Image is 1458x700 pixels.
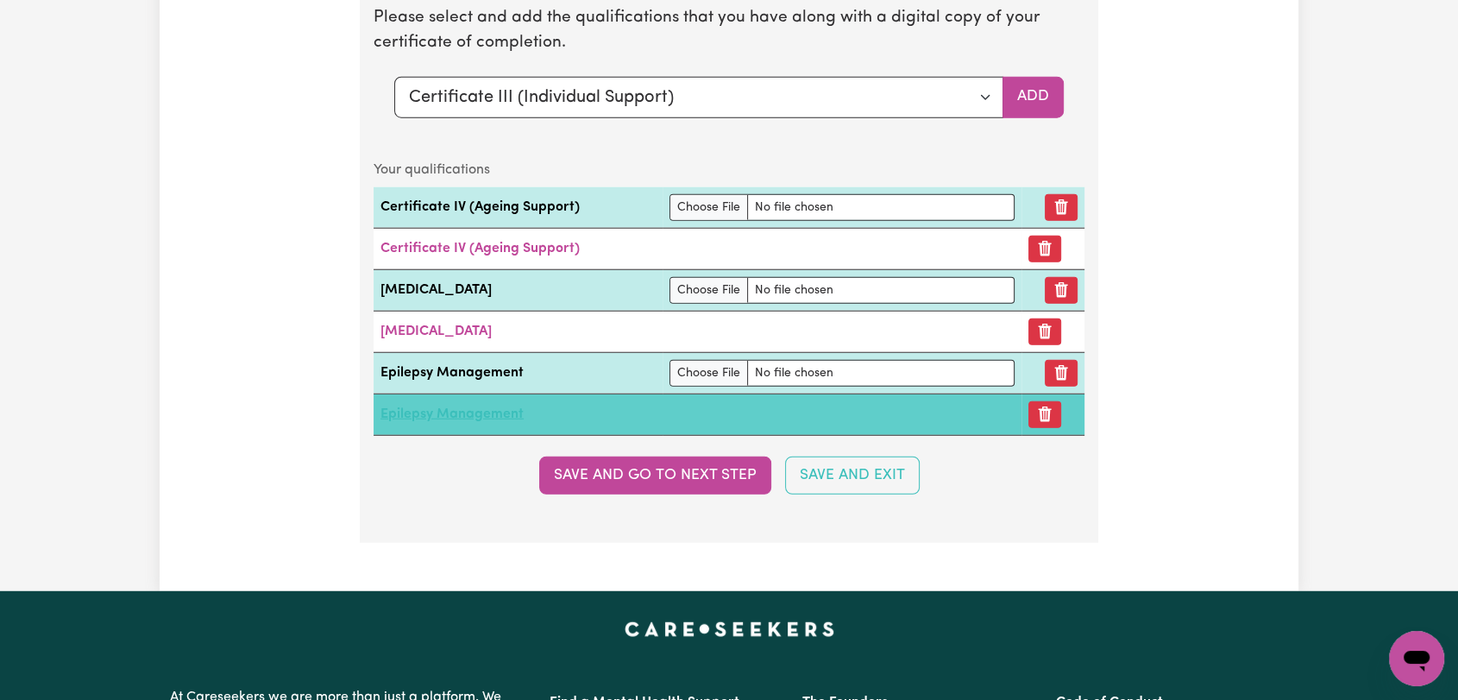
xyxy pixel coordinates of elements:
button: Remove qualification [1045,277,1078,304]
button: Save and Exit [785,457,920,495]
a: [MEDICAL_DATA] [380,325,492,338]
iframe: Button to launch messaging window [1389,631,1444,686]
p: Please select and add the qualifications that you have along with a digital copy of your certific... [374,6,1084,56]
button: Remove certificate [1028,236,1061,262]
button: Add selected qualification [1002,77,1064,118]
a: Careseekers home page [625,622,834,636]
button: Remove qualification [1045,194,1078,221]
button: Remove qualification [1045,360,1078,387]
button: Remove certificate [1028,318,1061,345]
a: Certificate IV (Ageing Support) [380,242,580,255]
td: Certificate IV (Ageing Support) [374,187,663,229]
caption: Your qualifications [374,153,1084,187]
button: Save and go to next step [539,457,771,495]
a: Epilepsy Management [380,407,524,421]
td: Epilepsy Management [374,352,663,394]
button: Remove certificate [1028,401,1061,428]
td: [MEDICAL_DATA] [374,269,663,311]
